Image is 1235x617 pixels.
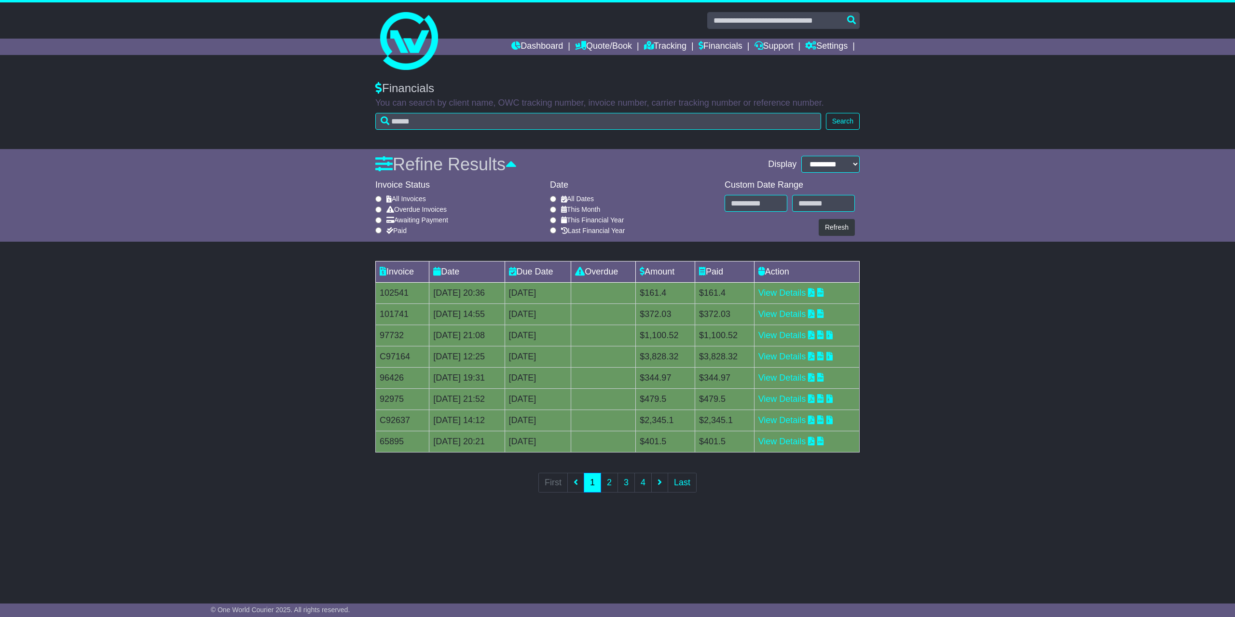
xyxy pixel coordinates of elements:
[376,346,429,368] td: C97164
[634,473,652,493] a: 4
[376,389,429,410] td: 92975
[695,283,754,304] td: $161.4
[375,154,517,174] a: Refine Results
[386,206,447,214] label: Overdue Invoices
[376,283,429,304] td: 102541
[636,368,695,389] td: $344.97
[211,606,350,614] span: © One World Courier 2025. All rights reserved.
[695,304,754,325] td: $372.03
[695,368,754,389] td: $344.97
[375,180,545,191] div: Invoice Status
[386,216,448,224] label: Awaiting Payment
[636,283,695,304] td: $161.4
[754,261,859,283] td: Action
[429,346,505,368] td: [DATE] 12:25
[695,261,754,283] td: Paid
[375,98,860,109] p: You can search by client name, OWC tracking number, invoice number, carrier tracking number or re...
[429,304,505,325] td: [DATE] 14:55
[386,195,426,203] label: All Invoices
[571,261,636,283] td: Overdue
[636,389,695,410] td: $479.5
[429,389,505,410] td: [DATE] 21:52
[584,473,601,493] a: 1
[429,261,505,283] td: Date
[695,325,754,346] td: $1,100.52
[636,410,695,431] td: $2,345.1
[561,206,600,214] label: This Month
[505,431,571,452] td: [DATE]
[386,227,407,235] label: Paid
[561,195,594,203] label: All Dates
[805,39,848,55] a: Settings
[561,227,625,235] label: Last Financial Year
[561,216,624,224] label: This Financial Year
[429,431,505,452] td: [DATE] 20:21
[505,261,571,283] td: Due Date
[758,309,806,319] a: View Details
[725,180,855,191] div: Custom Date Range
[505,389,571,410] td: [DATE]
[668,473,697,493] a: Last
[758,330,806,340] a: View Details
[758,288,806,298] a: View Details
[376,410,429,431] td: C92637
[429,283,505,304] td: [DATE] 20:36
[758,394,806,404] a: View Details
[375,82,860,96] div: Financials
[636,304,695,325] td: $372.03
[758,437,806,446] a: View Details
[511,39,563,55] a: Dashboard
[758,373,806,383] a: View Details
[695,389,754,410] td: $479.5
[376,325,429,346] td: 97732
[505,325,571,346] td: [DATE]
[429,410,505,431] td: [DATE] 14:12
[505,283,571,304] td: [DATE]
[505,410,571,431] td: [DATE]
[758,415,806,425] a: View Details
[617,473,635,493] a: 3
[699,39,742,55] a: Financials
[636,325,695,346] td: $1,100.52
[826,113,860,130] button: Search
[376,368,429,389] td: 96426
[636,346,695,368] td: $3,828.32
[819,219,855,236] button: Refresh
[636,261,695,283] td: Amount
[755,39,794,55] a: Support
[601,473,618,493] a: 2
[695,346,754,368] td: $3,828.32
[636,431,695,452] td: $401.5
[505,368,571,389] td: [DATE]
[550,180,720,191] div: Date
[644,39,686,55] a: Tracking
[695,431,754,452] td: $401.5
[429,368,505,389] td: [DATE] 19:31
[695,410,754,431] td: $2,345.1
[505,304,571,325] td: [DATE]
[376,261,429,283] td: Invoice
[376,304,429,325] td: 101741
[768,159,796,170] span: Display
[429,325,505,346] td: [DATE] 21:08
[758,352,806,361] a: View Details
[376,431,429,452] td: 65895
[505,346,571,368] td: [DATE]
[575,39,632,55] a: Quote/Book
